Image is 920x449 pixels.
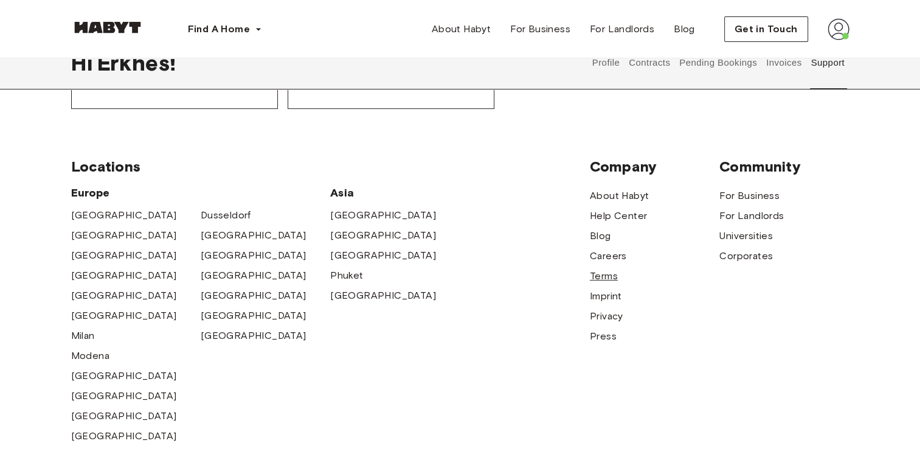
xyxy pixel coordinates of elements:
span: For Landlords [590,22,654,37]
a: [GEOGRAPHIC_DATA] [201,308,306,323]
button: Contracts [628,36,672,89]
a: Terms [590,269,618,284]
button: Invoices [764,36,803,89]
img: avatar [828,18,849,40]
a: [GEOGRAPHIC_DATA] [330,288,436,303]
span: About Habyt [432,22,491,37]
span: Get in Touch [735,22,798,37]
a: [GEOGRAPHIC_DATA] [71,228,177,243]
div: user profile tabs [587,36,849,89]
a: For Landlords [580,17,664,41]
span: For Business [510,22,570,37]
a: [GEOGRAPHIC_DATA] [201,248,306,263]
span: Find A Home [188,22,250,37]
a: [GEOGRAPHIC_DATA] [71,389,177,403]
span: Company [590,158,719,176]
a: Universities [719,229,773,243]
button: Find A Home [178,17,272,41]
a: For Business [500,17,580,41]
a: Modena [71,349,109,363]
a: Blog [664,17,705,41]
a: [GEOGRAPHIC_DATA] [201,228,306,243]
a: About Habyt [590,189,649,203]
span: Locations [71,158,590,176]
a: [GEOGRAPHIC_DATA] [201,268,306,283]
a: [GEOGRAPHIC_DATA] [71,369,177,383]
a: Corporates [719,249,773,263]
button: Profile [590,36,621,89]
span: Community [719,158,849,176]
span: Asia [330,186,460,200]
button: Get in Touch [724,16,808,42]
a: [GEOGRAPHIC_DATA] [71,248,177,263]
a: For Business [719,189,780,203]
button: Support [809,36,846,89]
a: [GEOGRAPHIC_DATA] [71,429,177,444]
a: [GEOGRAPHIC_DATA] [71,268,177,283]
a: [GEOGRAPHIC_DATA] [330,228,436,243]
span: Blog [674,22,695,37]
button: Pending Bookings [678,36,759,89]
a: Blog [590,229,611,243]
a: Careers [590,249,627,263]
a: [GEOGRAPHIC_DATA] [201,329,306,343]
a: [GEOGRAPHIC_DATA] [330,208,436,223]
a: [GEOGRAPHIC_DATA] [71,308,177,323]
a: Privacy [590,309,623,324]
a: About Habyt [422,17,500,41]
a: Milan [71,329,95,343]
a: [GEOGRAPHIC_DATA] [71,288,177,303]
span: Europe [71,186,331,200]
span: Erkhes ! [97,50,176,75]
span: Hi [71,50,97,75]
a: Imprint [590,289,622,304]
a: Help Center [590,209,647,223]
img: Habyt [71,21,144,33]
a: For Landlords [719,209,784,223]
a: Dusseldorf [201,208,251,223]
a: Phuket [330,268,363,283]
a: [GEOGRAPHIC_DATA] [201,288,306,303]
a: Press [590,329,617,344]
a: [GEOGRAPHIC_DATA] [71,409,177,423]
a: [GEOGRAPHIC_DATA] [330,248,436,263]
a: [GEOGRAPHIC_DATA] [71,208,177,223]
